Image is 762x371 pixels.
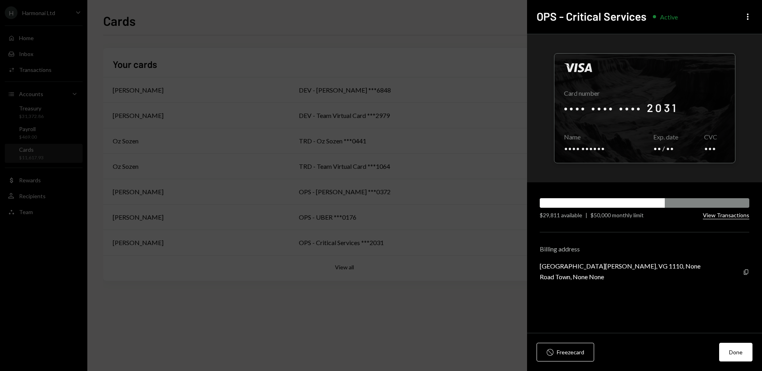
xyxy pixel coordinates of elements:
[540,211,582,219] div: $29,811 available
[537,343,594,361] button: Freezecard
[540,273,700,280] div: Road Town, None None
[591,211,644,219] div: $50,000 monthly limit
[703,212,749,219] button: View Transactions
[585,211,587,219] div: |
[557,348,584,356] div: Freeze card
[537,9,647,24] h2: OPS - Critical Services
[660,13,678,21] div: Active
[719,343,752,361] button: Done
[540,262,700,270] div: [GEOGRAPHIC_DATA][PERSON_NAME], VG 1110, None
[540,245,749,253] div: Billing address
[554,53,735,163] div: Click to reveal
